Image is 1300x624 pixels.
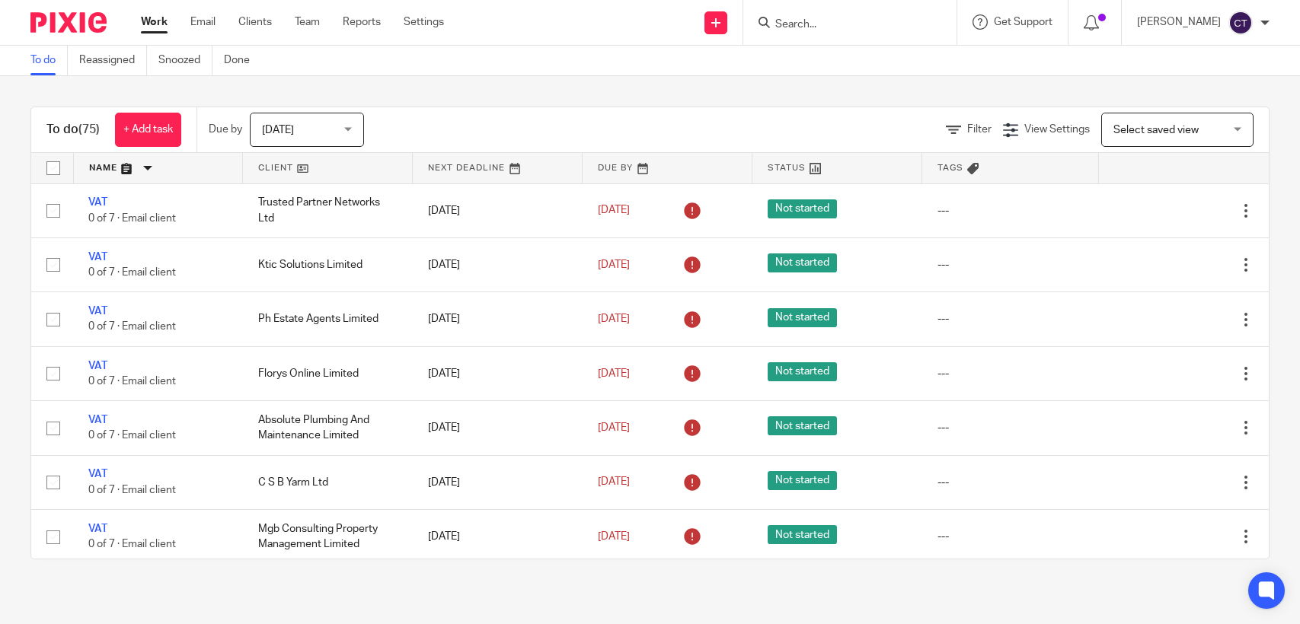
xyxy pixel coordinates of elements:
[88,524,107,534] a: VAT
[141,14,168,30] a: Work
[190,14,216,30] a: Email
[295,14,320,30] a: Team
[598,422,630,433] span: [DATE]
[937,529,1084,544] div: ---
[598,477,630,488] span: [DATE]
[243,292,413,346] td: Ph Estate Agents Limited
[404,14,444,30] a: Settings
[413,455,583,509] td: [DATE]
[768,416,837,435] span: Not started
[413,292,583,346] td: [DATE]
[768,471,837,490] span: Not started
[243,346,413,400] td: Florys Online Limited
[262,125,294,135] span: [DATE]
[243,401,413,455] td: Absolute Plumbing And Maintenance Limited
[598,531,630,542] span: [DATE]
[88,252,107,263] a: VAT
[937,203,1084,218] div: ---
[30,12,107,33] img: Pixie
[46,122,100,138] h1: To do
[88,306,107,317] a: VAT
[115,113,181,147] a: + Add task
[88,469,107,479] a: VAT
[88,322,176,333] span: 0 of 7 · Email client
[413,401,583,455] td: [DATE]
[238,14,272,30] a: Clients
[413,510,583,564] td: [DATE]
[88,415,107,425] a: VAT
[88,539,176,549] span: 0 of 7 · Email client
[243,510,413,564] td: Mgb Consulting Property Management Limited
[937,257,1084,272] div: ---
[768,362,837,381] span: Not started
[88,376,176,387] span: 0 of 7 · Email client
[937,420,1084,435] div: ---
[78,123,100,135] span: (75)
[413,237,583,291] td: [DATE]
[1228,11,1253,35] img: svg%3E
[937,311,1084,326] div: ---
[1137,14,1221,30] p: [PERSON_NAME]
[967,124,992,135] span: Filter
[79,46,147,75] a: Reassigned
[768,199,837,218] span: Not started
[598,259,630,270] span: [DATE]
[598,368,630,379] span: [DATE]
[1024,124,1090,135] span: View Settings
[88,431,176,441] span: 0 of 7 · Email client
[413,183,583,237] td: [DATE]
[413,346,583,400] td: [DATE]
[243,237,413,291] td: Ktic Solutions Limited
[158,46,212,75] a: Snoozed
[774,18,911,32] input: Search
[88,197,107,208] a: VAT
[768,253,837,272] span: Not started
[994,17,1052,27] span: Get Support
[343,14,381,30] a: Reports
[243,455,413,509] td: C S B Yarm Ltd
[598,314,630,324] span: [DATE]
[88,361,107,371] a: VAT
[1113,125,1199,135] span: Select saved view
[30,46,68,75] a: To do
[937,164,963,172] span: Tags
[598,205,630,216] span: [DATE]
[88,267,176,278] span: 0 of 7 · Email client
[768,525,837,544] span: Not started
[88,485,176,495] span: 0 of 7 · Email client
[937,366,1084,381] div: ---
[243,183,413,237] td: Trusted Partner Networks Ltd
[937,475,1084,490] div: ---
[209,122,242,137] p: Due by
[224,46,261,75] a: Done
[768,308,837,327] span: Not started
[88,213,176,224] span: 0 of 7 · Email client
